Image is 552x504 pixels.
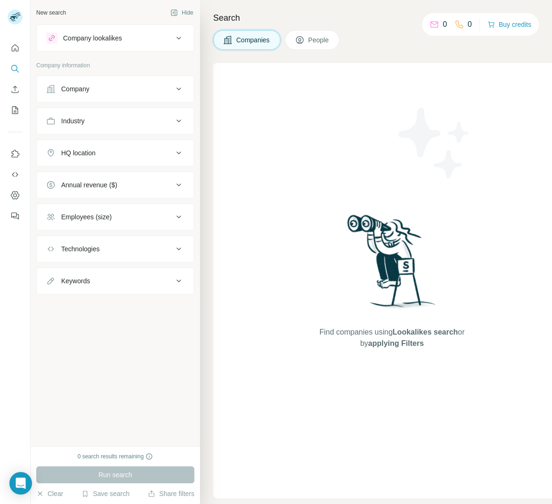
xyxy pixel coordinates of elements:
[8,102,23,119] button: My lists
[9,472,32,495] div: Open Intercom Messenger
[37,206,194,228] button: Employees (size)
[213,11,541,24] h4: Search
[36,8,66,17] div: New search
[37,142,194,164] button: HQ location
[8,145,23,162] button: Use Surfe on LinkedIn
[443,19,447,30] p: 0
[164,6,200,20] button: Hide
[343,212,441,317] img: Surfe Illustration - Woman searching with binoculars
[8,187,23,204] button: Dashboard
[36,489,63,498] button: Clear
[61,276,90,286] div: Keywords
[8,60,23,77] button: Search
[37,27,194,49] button: Company lookalikes
[8,166,23,183] button: Use Surfe API
[37,238,194,260] button: Technologies
[37,110,194,132] button: Industry
[392,328,458,336] span: Lookalikes search
[392,101,477,185] img: Surfe Illustration - Stars
[78,452,153,461] div: 0 search results remaining
[317,327,467,349] span: Find companies using or by
[37,78,194,100] button: Company
[63,33,122,43] div: Company lookalikes
[8,81,23,98] button: Enrich CSV
[36,61,194,70] p: Company information
[308,35,330,45] span: People
[37,174,194,196] button: Annual revenue ($)
[148,489,194,498] button: Share filters
[368,339,424,347] span: applying Filters
[61,244,100,254] div: Technologies
[61,212,112,222] div: Employees (size)
[81,489,129,498] button: Save search
[8,40,23,56] button: Quick start
[488,18,531,31] button: Buy credits
[8,208,23,224] button: Feedback
[61,116,85,126] div: Industry
[468,19,472,30] p: 0
[61,148,96,158] div: HQ location
[37,270,194,292] button: Keywords
[61,84,89,94] div: Company
[61,180,117,190] div: Annual revenue ($)
[236,35,271,45] span: Companies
